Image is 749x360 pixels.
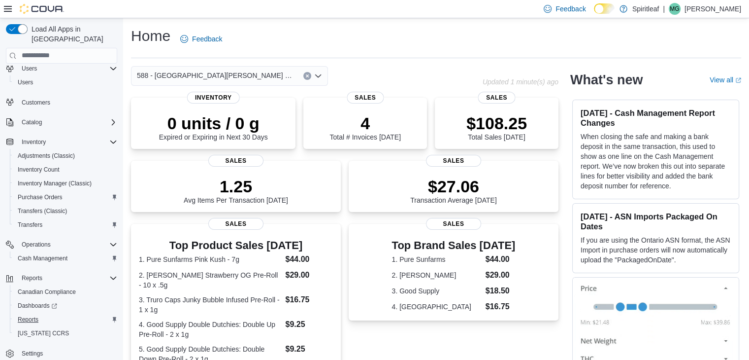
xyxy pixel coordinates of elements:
button: Adjustments (Classic) [10,149,121,163]
span: Cash Management [18,254,67,262]
dd: $44.00 [486,253,516,265]
span: Adjustments (Classic) [14,150,117,162]
a: Cash Management [14,252,71,264]
p: | [663,3,665,15]
button: Reports [18,272,46,284]
a: Adjustments (Classic) [14,150,79,162]
span: Cash Management [14,252,117,264]
div: Total # Invoices [DATE] [329,113,400,141]
a: Feedback [176,29,226,49]
h2: What's new [570,72,643,88]
button: Canadian Compliance [10,285,121,299]
a: Inventory Manager (Classic) [14,178,96,189]
span: Catalog [22,118,42,126]
button: Operations [2,238,121,252]
a: Users [14,76,37,88]
img: Cova [20,4,64,14]
a: [US_STATE] CCRS [14,327,73,339]
a: Reports [14,314,42,325]
span: Inventory Manager (Classic) [14,178,117,189]
button: Purchase Orders [10,190,121,204]
dd: $29.00 [285,269,332,281]
p: If you are using the Ontario ASN format, the ASN Import in purchase orders will now automatically... [581,235,731,265]
span: Sales [347,92,384,104]
span: Transfers [18,221,42,229]
div: Transaction Average [DATE] [410,177,497,204]
p: $108.25 [466,113,527,133]
span: 588 - [GEOGRAPHIC_DATA][PERSON_NAME] ([GEOGRAPHIC_DATA]) [137,70,293,81]
dt: 4. Good Supply Double Dutchies: Double Up Pre-Roll - 2 x 1g [139,320,281,339]
span: Sales [426,218,481,230]
span: Inventory [22,138,46,146]
dt: 3. Truro Caps Junky Bubble Infused Pre-Roll - 1 x 1g [139,295,281,315]
dd: $16.75 [486,301,516,313]
button: Cash Management [10,252,121,265]
a: Transfers [14,219,46,231]
span: Customers [18,96,117,108]
a: Dashboards [14,300,61,312]
button: Reports [2,271,121,285]
span: Transfers (Classic) [18,207,67,215]
p: When closing the safe and making a bank deposit in the same transaction, this used to show as one... [581,132,731,191]
h1: Home [131,26,170,46]
button: Transfers [10,218,121,232]
button: Catalog [2,115,121,129]
button: Catalog [18,116,46,128]
dd: $29.00 [486,269,516,281]
h3: [DATE] - Cash Management Report Changes [581,108,731,128]
button: Customers [2,95,121,109]
span: Feedback [555,4,586,14]
span: Canadian Compliance [18,288,76,296]
span: Customers [22,99,50,107]
dt: 3. Good Supply [392,286,482,296]
a: Purchase Orders [14,191,66,203]
button: Transfers (Classic) [10,204,121,218]
span: Inventory [18,136,117,148]
span: Load All Apps in [GEOGRAPHIC_DATA] [28,24,117,44]
span: Sales [208,155,263,167]
dd: $18.50 [486,285,516,297]
span: Inventory Manager (Classic) [18,180,92,187]
dd: $16.75 [285,294,332,306]
button: Inventory Count [10,163,121,177]
a: Dashboards [10,299,121,313]
dd: $44.00 [285,253,332,265]
span: Settings [22,350,43,358]
span: Transfers [14,219,117,231]
span: Dashboards [14,300,117,312]
input: Dark Mode [594,3,615,14]
span: Inventory [187,92,240,104]
a: Settings [18,348,47,360]
span: Sales [478,92,515,104]
span: Sales [426,155,481,167]
button: Users [10,75,121,89]
span: Users [18,63,117,74]
button: Inventory Manager (Classic) [10,177,121,190]
span: Users [18,78,33,86]
dt: 1. Pure Sunfarms [392,254,482,264]
p: Spiritleaf [632,3,659,15]
svg: External link [735,77,741,83]
span: Operations [18,239,117,251]
a: Inventory Count [14,164,64,176]
span: Reports [18,272,117,284]
button: Open list of options [314,72,322,80]
span: Settings [18,347,117,360]
p: [PERSON_NAME] [684,3,741,15]
div: Expired or Expiring in Next 30 Days [159,113,268,141]
dd: $9.25 [285,343,332,355]
div: Total Sales [DATE] [466,113,527,141]
h3: [DATE] - ASN Imports Packaged On Dates [581,212,731,231]
div: Avg Items Per Transaction [DATE] [184,177,288,204]
div: Michelle G [669,3,681,15]
span: Users [14,76,117,88]
span: Feedback [192,34,222,44]
a: Transfers (Classic) [14,205,71,217]
button: Reports [10,313,121,326]
button: [US_STATE] CCRS [10,326,121,340]
button: Operations [18,239,55,251]
h3: Top Brand Sales [DATE] [392,240,516,252]
span: Sales [208,218,263,230]
span: Inventory Count [18,166,60,174]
